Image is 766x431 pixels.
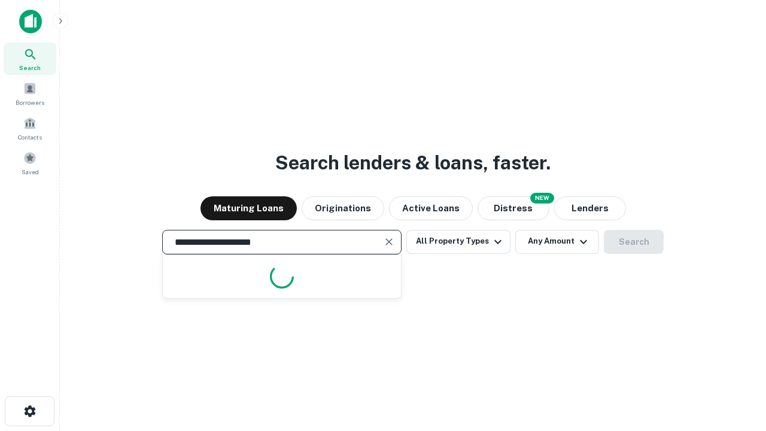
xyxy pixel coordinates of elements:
h3: Search lenders & loans, faster. [275,148,551,177]
iframe: Chat Widget [706,335,766,393]
span: Saved [22,167,39,177]
button: Lenders [554,196,626,220]
button: Search distressed loans with lien and other non-mortgage details. [478,196,549,220]
button: Maturing Loans [200,196,297,220]
button: Clear [381,233,397,250]
a: Saved [4,147,56,179]
a: Borrowers [4,77,56,110]
img: capitalize-icon.png [19,10,42,34]
span: Contacts [18,132,42,142]
a: Contacts [4,112,56,144]
button: Any Amount [515,230,599,254]
span: Borrowers [16,98,44,107]
button: Originations [302,196,384,220]
button: Active Loans [389,196,473,220]
span: Search [19,63,41,72]
button: All Property Types [406,230,510,254]
div: NEW [530,193,554,204]
a: Search [4,43,56,75]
